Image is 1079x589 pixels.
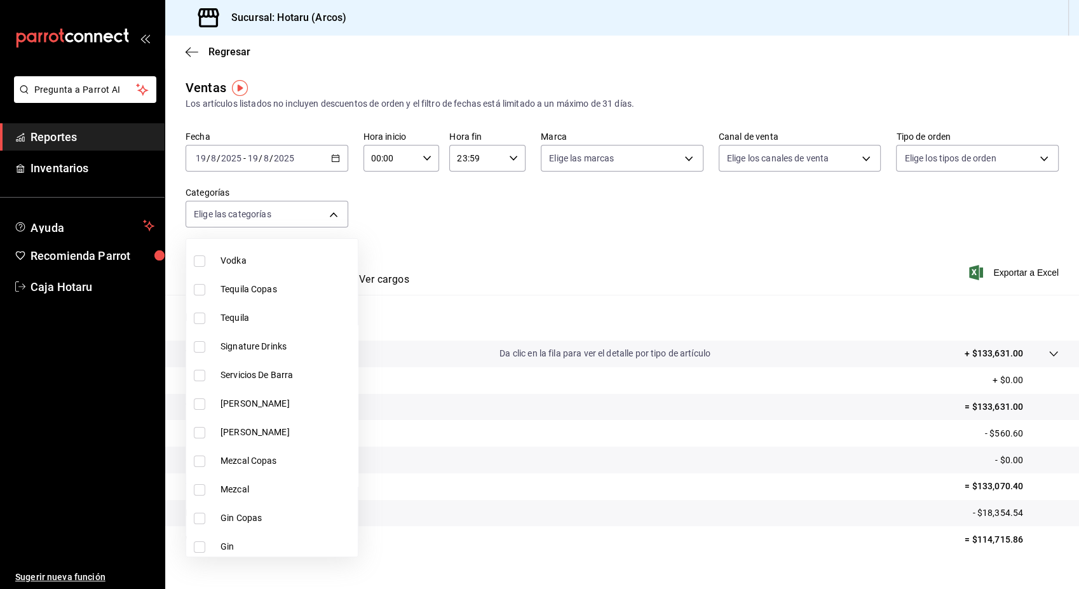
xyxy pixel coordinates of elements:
[221,311,353,325] span: Tequila
[221,540,353,553] span: Gin
[221,283,353,296] span: Tequila Copas
[221,483,353,496] span: Mezcal
[221,426,353,439] span: [PERSON_NAME]
[221,369,353,382] span: Servicios De Barra
[221,454,353,468] span: Mezcal Copas
[221,254,353,267] span: Vodka
[221,340,353,353] span: Signature Drinks
[221,511,353,525] span: Gin Copas
[232,80,248,96] img: Tooltip marker
[221,397,353,410] span: [PERSON_NAME]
